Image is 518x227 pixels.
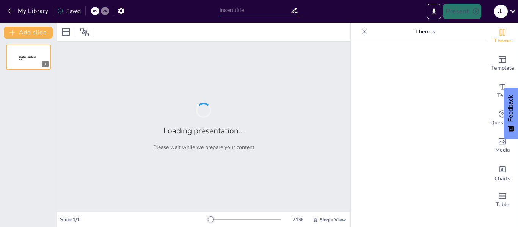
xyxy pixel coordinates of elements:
[370,23,480,41] p: Themes
[490,119,515,127] span: Questions
[427,4,441,19] button: Export to PowerPoint
[60,26,72,38] div: Layout
[289,216,307,223] div: 21 %
[494,5,508,18] div: J J
[487,159,518,186] div: Add charts and graphs
[487,186,518,214] div: Add a table
[487,105,518,132] div: Get real-time input from your audience
[497,91,508,100] span: Text
[495,146,510,154] span: Media
[491,64,514,72] span: Template
[19,56,36,60] span: Sendsteps presentation editor
[42,61,49,67] div: 1
[4,27,53,39] button: Add slide
[220,5,290,16] input: Insert title
[487,23,518,50] div: Change the overall theme
[496,200,509,209] span: Table
[57,8,81,15] div: Saved
[6,5,52,17] button: My Library
[320,217,346,223] span: Single View
[504,88,518,139] button: Feedback - Show survey
[487,50,518,77] div: Add ready made slides
[494,175,510,183] span: Charts
[60,216,208,223] div: Slide 1 / 1
[494,37,511,45] span: Theme
[163,125,244,136] h2: Loading presentation...
[6,45,51,70] div: 1
[487,77,518,105] div: Add text boxes
[443,4,481,19] button: Present
[153,144,254,151] p: Please wait while we prepare your content
[507,95,514,122] span: Feedback
[494,4,508,19] button: J J
[487,132,518,159] div: Add images, graphics, shapes or video
[80,28,89,37] span: Position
